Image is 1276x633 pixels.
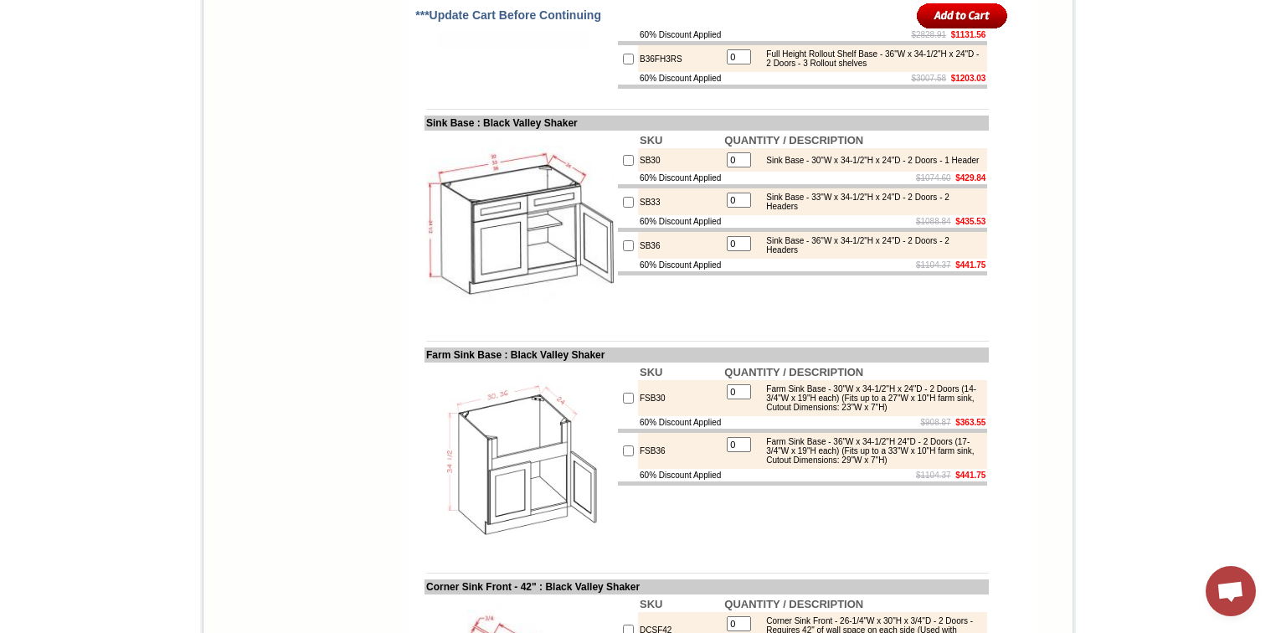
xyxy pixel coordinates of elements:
[638,45,723,72] td: B36FH3RS
[758,437,983,465] div: Farm Sink Base - 36"W x 34-1/2"H 24"D - 2 Doors (17-3/4"W x 19"H each) (Fits up to a 33"W x 10"H ...
[638,416,723,429] td: 60% Discount Applied
[638,433,723,469] td: FSB36
[758,236,983,255] div: Sink Base - 36"W x 34-1/2"H x 24"D - 2 Doors - 2 Headers
[638,380,723,416] td: FSB30
[90,76,141,95] td: [PERSON_NAME] Yellow Walnut
[955,217,985,226] b: $435.53
[917,2,1008,29] input: Add to Cart
[724,366,863,378] b: QUANTITY / DESCRIPTION
[638,172,723,184] td: 60% Discount Applied
[638,469,723,481] td: 60% Discount Applied
[638,188,723,215] td: SB33
[194,47,197,48] img: spacer.gif
[758,156,979,165] div: Sink Base - 30"W x 34-1/2"H x 24"D - 2 Doors - 1 Header
[955,260,985,270] b: $441.75
[144,76,195,95] td: [PERSON_NAME] White Shaker
[239,47,242,48] img: spacer.gif
[640,598,662,610] b: SKU
[426,364,615,553] img: Farm Sink Base
[19,3,136,17] a: Price Sheet View in PDF Format
[911,74,946,83] s: $3007.58
[3,4,16,18] img: pdf.png
[638,148,723,172] td: SB30
[1206,566,1256,616] div: Open chat
[141,47,144,48] img: spacer.gif
[916,260,951,270] s: $1104.37
[638,232,723,259] td: SB36
[921,418,951,427] s: $908.87
[638,28,723,41] td: 60% Discount Applied
[916,471,951,480] s: $1104.37
[758,384,983,412] div: Farm Sink Base - 30"W x 34-1/2"H x 24"D - 2 Doors (14-3/4"W x 19"H each) (Fits up to a 27"W x 10"...
[758,49,983,68] div: Full Height Rollout Shelf Base - 36"W x 34-1/2"H x 24"D - 2 Doors - 3 Rollout shelves
[916,217,951,226] s: $1088.84
[242,76,285,95] td: Beachwood Oak Shaker
[724,134,863,147] b: QUANTITY / DESCRIPTION
[638,72,723,85] td: 60% Discount Applied
[285,47,287,48] img: spacer.gif
[287,76,330,93] td: Bellmonte Maple
[911,30,946,39] s: $2828.91
[88,47,90,48] img: spacer.gif
[426,132,615,321] img: Sink Base
[424,347,989,363] td: Farm Sink Base : Black Valley Shaker
[916,173,951,183] s: $1074.60
[955,173,985,183] b: $429.84
[424,116,989,131] td: Sink Base : Black Valley Shaker
[638,259,723,271] td: 60% Discount Applied
[424,579,989,594] td: Corner Sink Front - 42" : Black Valley Shaker
[197,76,239,93] td: Baycreek Gray
[19,7,136,16] b: Price Sheet View in PDF Format
[951,30,986,39] b: $1131.56
[758,193,983,211] div: Sink Base - 33"W x 34-1/2"H x 24"D - 2 Doors - 2 Headers
[640,366,662,378] b: SKU
[43,47,45,48] img: spacer.gif
[640,134,662,147] b: SKU
[638,215,723,228] td: 60% Discount Applied
[724,598,863,610] b: QUANTITY / DESCRIPTION
[415,8,601,22] span: ***Update Cart Before Continuing
[955,471,985,480] b: $441.75
[955,418,985,427] b: $363.55
[951,74,986,83] b: $1203.03
[45,76,88,93] td: Alabaster Shaker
